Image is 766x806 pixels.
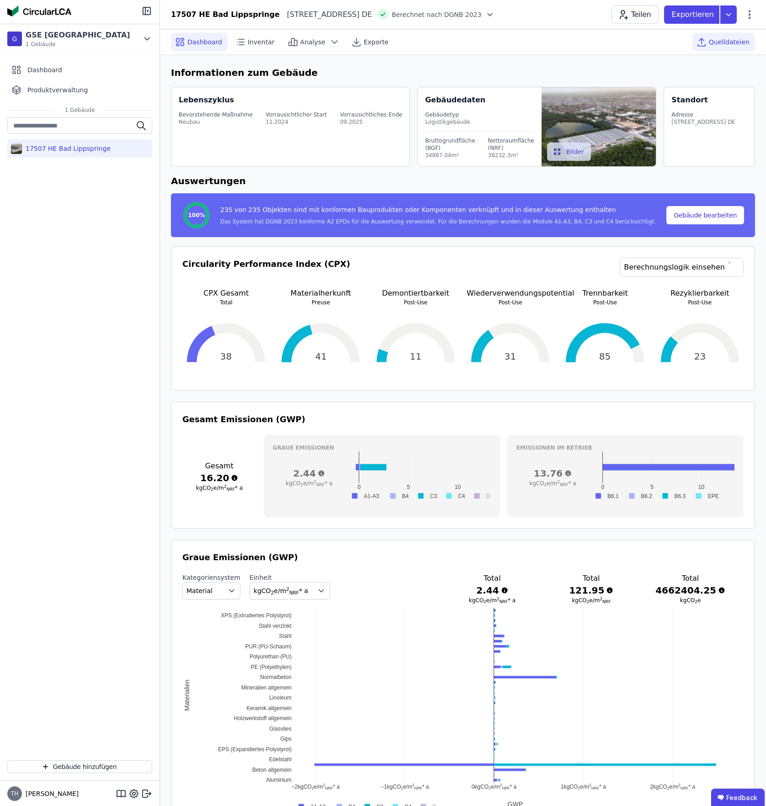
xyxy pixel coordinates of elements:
[516,444,734,451] h3: Emissionen im betrieb
[56,106,104,114] span: 1 Gebäude
[620,258,744,277] a: Berechnungslogik einsehen
[557,480,560,484] sup: 2
[11,791,18,796] span: TH
[671,118,735,126] div: [STREET_ADDRESS] DE
[587,599,590,604] sub: 2
[340,111,402,118] div: Vorrausichtliches Ende
[7,5,71,16] img: Concular
[250,573,330,582] label: Einheit
[560,483,568,487] sub: NRF
[277,288,364,299] p: Materialherkunft
[572,597,611,604] span: kgCO e/m
[392,10,482,19] span: Berechnet nach DGNB 2023
[484,599,486,604] sub: 2
[273,444,491,451] h3: Graue Emissionen
[488,137,534,152] div: Nettoraumfläche (NRF)
[425,111,534,118] div: Gebäudetyp
[182,573,240,582] label: Kategoriensystem
[612,5,659,24] button: Teilen
[671,9,716,20] p: Exportieren
[425,118,534,126] div: Logistikgebäude
[286,480,332,487] span: kgCO e/m * a
[22,789,79,798] span: [PERSON_NAME]
[27,65,62,74] span: Dashboard
[220,205,656,218] div: 235 von 235 Objekten sind mit konformen Bauprodukten oder Komponenten verknüpft und in dieser Aus...
[188,212,205,219] span: 100%
[182,413,744,426] h3: Gesamt Emissionen (GWP)
[488,152,534,159] div: 38232.3m²
[547,143,591,161] button: Bilder
[556,584,626,597] h3: 121.95
[182,551,744,564] h3: Graue Emissionen (GWP)
[500,599,508,604] sub: NRF
[27,85,88,95] span: Produktverwaltung
[680,597,701,604] span: kgCO e
[7,760,152,773] button: Gebäude hinzufügen
[655,573,725,584] h3: Total
[671,95,707,106] div: Standort
[314,480,316,484] sup: 2
[709,37,750,47] span: Quelldateien
[556,573,626,584] h3: Total
[182,472,256,484] h3: 16.20
[655,584,725,597] h3: 4662404.25
[280,9,372,20] div: [STREET_ADDRESS] DE
[561,299,649,306] p: Post-Use
[182,288,270,299] p: CPX Gesamt
[300,483,303,487] sub: 2
[469,597,516,604] span: kgCO e/m * a
[425,152,475,159] div: 34887.04m²
[467,299,554,306] p: Post-Use
[516,467,589,480] h3: 13.76
[22,144,111,153] div: 17507 HE Bad Lippspringe
[286,586,289,592] sup: 2
[182,582,240,599] button: Material
[171,9,280,20] div: 17507 HE Bad Lippspringe
[600,597,602,601] sup: 2
[182,299,270,306] p: Total
[671,111,735,118] div: Adresse
[171,174,755,188] h6: Auswertungen
[457,584,527,597] h3: 2.44
[561,288,649,299] p: Trennbarkeit
[182,461,256,472] h3: Gesamt
[26,30,130,41] div: GSE [GEOGRAPHIC_DATA]
[254,587,308,594] span: kgCO e/m * a
[277,299,364,306] p: Preuse
[224,484,227,489] sup: 2
[529,480,576,487] span: kgCO e/m * a
[497,597,500,601] sup: 2
[196,485,243,491] span: kgCO e/m * a
[271,590,274,595] sub: 2
[179,95,234,106] div: Lebenszyklus
[211,487,213,492] sub: 2
[220,218,656,225] div: Das System hat DGNB 2023 konforme A2 EPDs für die Auswertung verwendet. Für die Berechnungen wurd...
[266,111,327,118] div: Vorrausichtlicher Start
[425,95,542,106] div: Gebäudedaten
[340,118,402,126] div: 09.2025
[7,32,22,46] div: G
[266,118,327,126] div: 11.2024
[364,37,388,47] span: Exporte
[289,590,299,595] sub: NRF
[179,118,253,126] div: Neubau
[656,288,744,299] p: Rezyklierbarkeit
[457,573,527,584] h3: Total
[425,137,475,152] div: Bruttogrundfläche (BGF)
[372,288,459,299] p: Demontiertbarkeit
[695,599,697,604] sub: 2
[182,258,350,288] h3: Circularity Performance Index (CPX)
[250,582,330,599] button: kgCO2e/m2NRF* a
[186,586,213,595] span: Material
[26,41,130,48] span: 1 Gebäude
[300,37,325,47] span: Analyse
[467,288,554,299] p: Wiederverwendungspotential
[316,483,324,487] sub: NRF
[273,467,346,480] h3: 2.44
[179,111,253,118] div: Bevorstehende Maßnahme
[187,37,222,47] span: Dashboard
[602,599,611,604] sub: NRF
[372,299,459,306] p: Post-Use
[656,299,744,306] p: Post-Use
[248,37,275,47] span: Inventar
